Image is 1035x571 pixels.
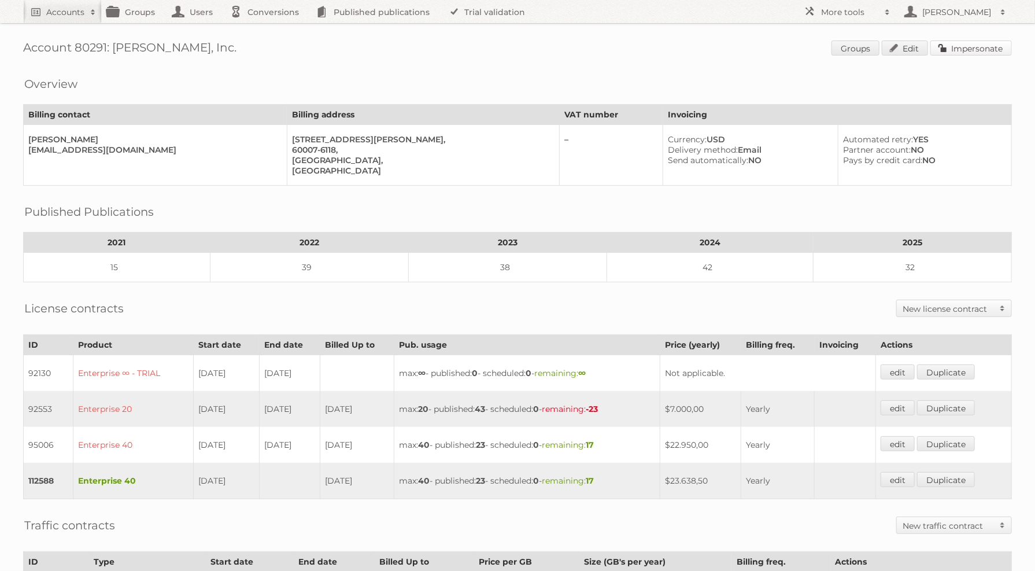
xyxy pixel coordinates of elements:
td: [DATE] [194,355,260,392]
td: $7.000,00 [660,391,741,427]
span: Toggle [994,300,1011,316]
h2: [PERSON_NAME] [919,6,995,18]
th: 2025 [813,233,1011,253]
td: Enterprise 40 [73,463,194,499]
th: 2022 [210,233,408,253]
span: Delivery method: [668,145,738,155]
td: Enterprise ∞ - TRIAL [73,355,194,392]
h2: New license contract [903,303,994,315]
th: Billing freq. [741,335,815,355]
td: – [560,125,663,186]
h2: Traffic contracts [24,517,115,534]
td: [DATE] [320,391,394,427]
td: Not applicable. [660,355,876,392]
td: [DATE] [320,463,394,499]
span: Automated retry: [843,134,913,145]
td: max: - published: - scheduled: - [394,355,660,392]
a: New license contract [897,300,1011,316]
td: [DATE] [194,463,260,499]
strong: 20 [418,404,428,414]
th: VAT number [560,105,663,125]
td: 92130 [24,355,73,392]
td: 32 [813,253,1011,282]
span: Partner account: [843,145,911,155]
strong: 0 [533,476,539,486]
div: [GEOGRAPHIC_DATA], [292,155,550,165]
h2: Published Publications [24,203,154,220]
th: ID [24,335,73,355]
div: NO [843,145,1002,155]
span: Currency: [668,134,707,145]
a: Duplicate [917,400,975,415]
a: Edit [882,40,928,56]
td: Yearly [741,427,815,463]
th: Price (yearly) [660,335,741,355]
td: max: - published: - scheduled: - [394,427,660,463]
strong: 0 [526,368,531,378]
td: 95006 [24,427,73,463]
td: [DATE] [259,427,320,463]
span: remaining: [542,440,594,450]
th: 2024 [607,233,814,253]
th: Billed Up to [320,335,394,355]
div: YES [843,134,1002,145]
th: Actions [876,335,1012,355]
td: [DATE] [320,427,394,463]
div: [GEOGRAPHIC_DATA] [292,165,550,176]
td: [DATE] [194,391,260,427]
div: NO [843,155,1002,165]
th: Start date [194,335,260,355]
th: Invoicing [815,335,876,355]
td: 38 [409,253,607,282]
strong: 0 [533,404,539,414]
div: USD [668,134,829,145]
strong: 23 [476,440,485,450]
a: Duplicate [917,364,975,380]
a: New traffic contract [897,517,1011,533]
td: [DATE] [194,427,260,463]
a: edit [881,400,915,415]
td: 39 [210,253,408,282]
div: [EMAIL_ADDRESS][DOMAIN_NAME] [28,145,278,155]
h2: Accounts [46,6,84,18]
td: 42 [607,253,814,282]
th: Product [73,335,194,355]
td: 15 [24,253,210,282]
td: Yearly [741,391,815,427]
td: Enterprise 40 [73,427,194,463]
div: [PERSON_NAME] [28,134,278,145]
th: 2023 [409,233,607,253]
a: Duplicate [917,472,975,487]
strong: 43 [475,404,485,414]
td: [DATE] [259,391,320,427]
td: $22.950,00 [660,427,741,463]
strong: ∞ [418,368,426,378]
strong: 0 [533,440,539,450]
div: 60007-6118, [292,145,550,155]
td: Yearly [741,463,815,499]
a: Duplicate [917,436,975,451]
strong: 17 [586,440,594,450]
span: remaining: [542,404,598,414]
a: edit [881,364,915,380]
a: edit [881,436,915,451]
div: NO [668,155,829,165]
td: Enterprise 20 [73,391,194,427]
h2: More tools [821,6,879,18]
th: 2021 [24,233,210,253]
strong: -23 [586,404,598,414]
span: Toggle [994,517,1011,533]
td: 92553 [24,391,73,427]
a: Groups [831,40,879,56]
strong: 17 [586,476,594,486]
h2: License contracts [24,300,124,317]
td: max: - published: - scheduled: - [394,391,660,427]
div: [STREET_ADDRESS][PERSON_NAME], [292,134,550,145]
div: Email [668,145,829,155]
strong: 23 [476,476,485,486]
span: Send automatically: [668,155,748,165]
strong: 40 [418,440,430,450]
span: Pays by credit card: [843,155,922,165]
td: 112588 [24,463,73,499]
h2: Overview [24,75,77,93]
